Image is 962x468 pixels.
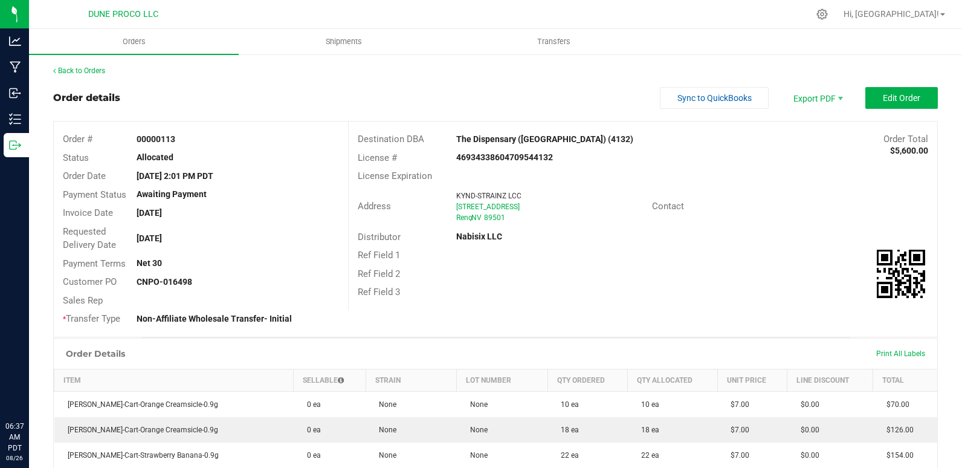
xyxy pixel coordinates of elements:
[652,201,684,212] span: Contact
[555,426,579,434] span: 18 ea
[456,192,521,200] span: KYND-STRAINZ LCC
[470,213,471,222] span: ,
[137,171,213,181] strong: [DATE] 2:01 PM PDT
[309,36,378,47] span: Shipments
[63,134,92,145] span: Order #
[54,369,294,391] th: Item
[358,152,397,163] span: License #
[5,421,24,453] p: 06:37 AM PDT
[301,400,321,409] span: 0 ea
[62,426,218,434] span: [PERSON_NAME]-Cart-Orange Creamsicle-0.9g
[877,250,925,298] img: Scan me!
[66,349,125,359] h1: Order Details
[555,400,579,409] span: 10 ea
[137,189,207,199] strong: Awaiting Payment
[456,152,553,162] strong: 46934338604709544132
[9,61,21,73] inline-svg: Manufacturing
[63,207,113,218] span: Invoice Date
[239,29,448,54] a: Shipments
[725,451,749,460] span: $7.00
[677,93,752,103] span: Sync to QuickBooks
[880,400,909,409] span: $70.00
[137,258,162,268] strong: Net 30
[63,276,117,287] span: Customer PO
[547,369,628,391] th: Qty Ordered
[358,201,391,212] span: Address
[725,400,749,409] span: $7.00
[464,400,488,409] span: None
[471,213,482,222] span: NV
[53,91,120,105] div: Order details
[635,400,659,409] span: 10 ea
[873,369,937,391] th: Total
[795,400,819,409] span: $0.00
[9,87,21,99] inline-svg: Inbound
[63,171,106,181] span: Order Date
[844,9,939,19] span: Hi, [GEOGRAPHIC_DATA]!
[63,226,116,251] span: Requested Delivery Date
[457,369,548,391] th: Lot Number
[373,451,396,460] span: None
[373,400,396,409] span: None
[464,451,488,460] span: None
[358,287,400,297] span: Ref Field 3
[635,426,659,434] span: 18 ea
[358,134,424,145] span: Destination DBA
[890,146,928,155] strong: $5,600.00
[456,213,473,222] span: Reno
[301,451,321,460] span: 0 ea
[880,451,914,460] span: $154.00
[63,189,126,200] span: Payment Status
[795,451,819,460] span: $0.00
[456,232,502,241] strong: Nabisix LLC
[62,400,218,409] span: [PERSON_NAME]-Cart-Orange Creamsicle-0.9g
[63,258,126,269] span: Payment Terms
[456,203,520,211] span: [STREET_ADDRESS]
[294,369,366,391] th: Sellable
[137,277,192,287] strong: CNPO-016498
[9,35,21,47] inline-svg: Analytics
[865,87,938,109] button: Edit Order
[628,369,717,391] th: Qty Allocated
[725,426,749,434] span: $7.00
[63,313,120,324] span: Transfer Type
[795,426,819,434] span: $0.00
[9,113,21,125] inline-svg: Inventory
[12,371,48,408] iframe: Resource center
[62,451,219,460] span: [PERSON_NAME]-Cart-Strawberry Banana-0.9g
[876,349,925,358] span: Print All Labels
[635,451,659,460] span: 22 ea
[88,9,158,19] span: DUNE PROCO LLC
[883,134,928,145] span: Order Total
[137,208,162,218] strong: [DATE]
[449,29,659,54] a: Transfers
[781,87,853,109] li: Export PDF
[373,426,396,434] span: None
[29,29,239,54] a: Orders
[877,250,925,298] qrcode: 00000113
[9,139,21,151] inline-svg: Outbound
[660,87,769,109] button: Sync to QuickBooks
[137,314,292,323] strong: Non-Affiliate Wholesale Transfer- Initial
[53,67,105,75] a: Back to Orders
[301,426,321,434] span: 0 ea
[63,152,89,163] span: Status
[358,250,400,261] span: Ref Field 1
[5,453,24,463] p: 08/26
[456,134,633,144] strong: The Dispensary ([GEOGRAPHIC_DATA]) (4132)
[787,369,873,391] th: Line Discount
[366,369,457,391] th: Strain
[358,232,401,242] span: Distributor
[106,36,162,47] span: Orders
[358,268,400,279] span: Ref Field 2
[137,134,175,144] strong: 00000113
[555,451,579,460] span: 22 ea
[815,8,830,20] div: Manage settings
[484,213,505,222] span: 89501
[521,36,587,47] span: Transfers
[883,93,920,103] span: Edit Order
[137,233,162,243] strong: [DATE]
[137,152,173,162] strong: Allocated
[464,426,488,434] span: None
